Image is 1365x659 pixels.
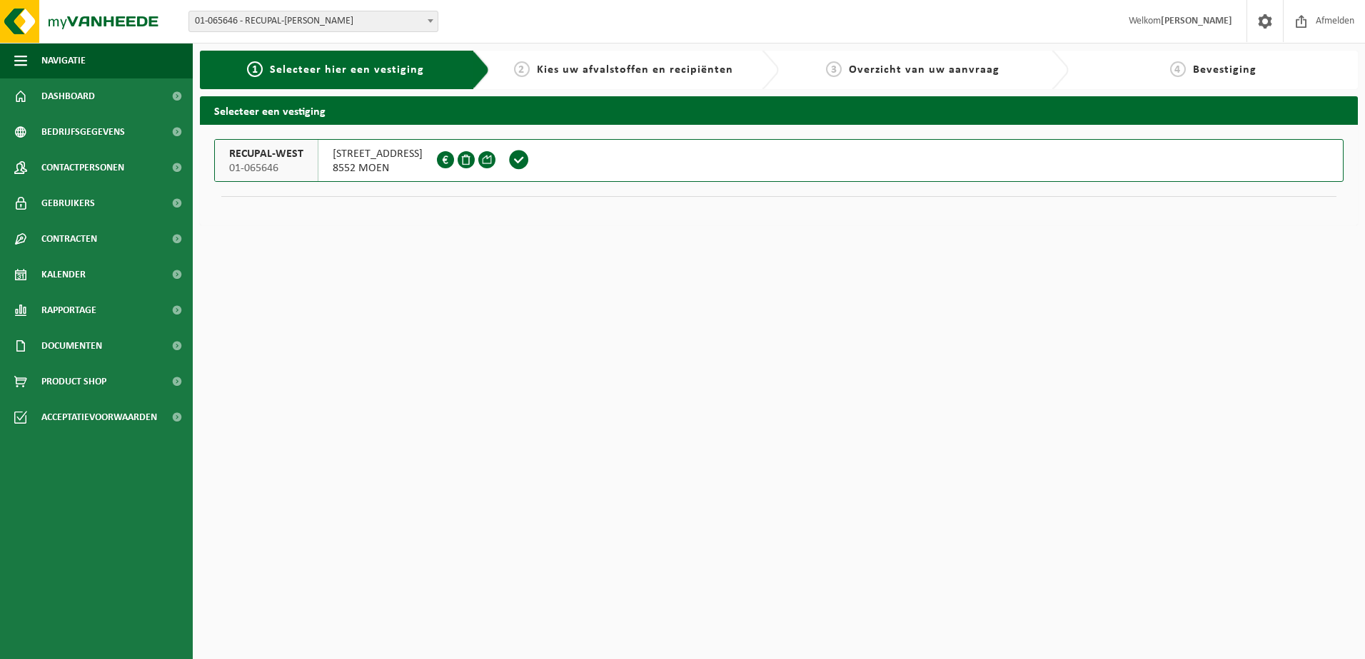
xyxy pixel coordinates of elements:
span: Documenten [41,328,102,364]
span: 2 [514,61,530,77]
strong: [PERSON_NAME] [1161,16,1232,26]
span: Kalender [41,257,86,292]
span: RECUPAL-WEST [229,147,303,161]
span: 01-065646 - RECUPAL-WEST - MOEN [189,11,438,31]
span: Contactpersonen [41,150,124,185]
h2: Selecteer een vestiging [200,96,1358,124]
span: Bevestiging [1193,64,1256,76]
span: Kies uw afvalstoffen en recipiënten [537,64,733,76]
span: 01-065646 - RECUPAL-WEST - MOEN [188,11,438,32]
span: Acceptatievoorwaarden [41,399,157,435]
span: Product Shop [41,364,106,399]
span: 8552 MOEN [333,161,423,175]
span: 1 [247,61,263,77]
button: RECUPAL-WEST 01-065646 [STREET_ADDRESS]8552 MOEN [214,139,1344,182]
span: Rapportage [41,292,96,328]
span: [STREET_ADDRESS] [333,147,423,161]
span: 3 [826,61,842,77]
span: Overzicht van uw aanvraag [849,64,999,76]
span: Contracten [41,221,97,257]
span: 4 [1170,61,1186,77]
span: Gebruikers [41,185,95,221]
span: 01-065646 [229,161,303,175]
span: Selecteer hier een vestiging [270,64,424,76]
span: Dashboard [41,78,95,114]
span: Bedrijfsgegevens [41,114,125,150]
span: Navigatie [41,43,86,78]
